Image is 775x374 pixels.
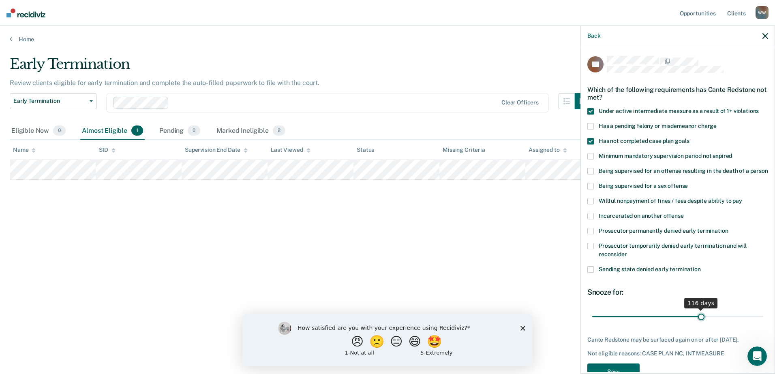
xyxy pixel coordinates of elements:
div: Clear officers [501,99,539,106]
div: Snooze for: [587,288,768,297]
button: Back [587,32,600,39]
div: Not eligible reasons: CASE PLAN NC, INT MEASURE [587,350,768,357]
div: Missing Criteria [443,147,485,153]
img: Recidiviz [6,8,45,17]
span: Has a pending felony or misdemeanor charge [599,123,717,129]
div: Eligible Now [10,122,67,140]
span: Being supervised for a sex offense [599,183,688,189]
span: 0 [53,125,66,136]
span: Incarcerated on another offense [599,212,684,219]
div: W W [756,6,769,19]
div: Early Termination [10,56,591,79]
span: Under active intermediate measure as a result of 1+ violations [599,108,759,114]
a: Home [10,36,765,43]
span: Prosecutor temporarily denied early termination and will reconsider [599,242,747,257]
div: Almost Eligible [80,122,145,140]
div: Pending [158,122,202,140]
span: Has not completed case plan goals [599,138,689,144]
span: Willful nonpayment of fines / fees despite ability to pay [599,198,742,204]
div: Which of the following requirements has Cante Redstone not met? [587,79,768,108]
span: Being supervised for an offense resulting in the death of a person [599,168,768,174]
span: Sending state denied early termination [599,266,701,272]
iframe: Intercom live chat [747,346,767,366]
iframe: Survey by Kim from Recidiviz [242,314,533,366]
div: Status [357,147,374,153]
span: Prosecutor permanently denied early termination [599,227,728,234]
span: 1 [131,125,143,136]
div: Supervision End Date [185,147,248,153]
div: Assigned to [529,147,567,153]
span: 2 [273,125,285,136]
div: Cante Redstone may be surfaced again on or after [DATE]. [587,336,768,343]
div: Marked Ineligible [215,122,287,140]
p: Review clients eligible for early termination and complete the auto-filled paperwork to file with... [10,79,319,87]
div: 116 days [684,298,717,308]
span: 0 [188,125,200,136]
span: Minimum mandatory supervision period not expired [599,153,732,159]
div: Last Viewed [271,147,310,153]
span: Early Termination [13,98,86,104]
div: Name [13,147,36,153]
div: SID [99,147,116,153]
